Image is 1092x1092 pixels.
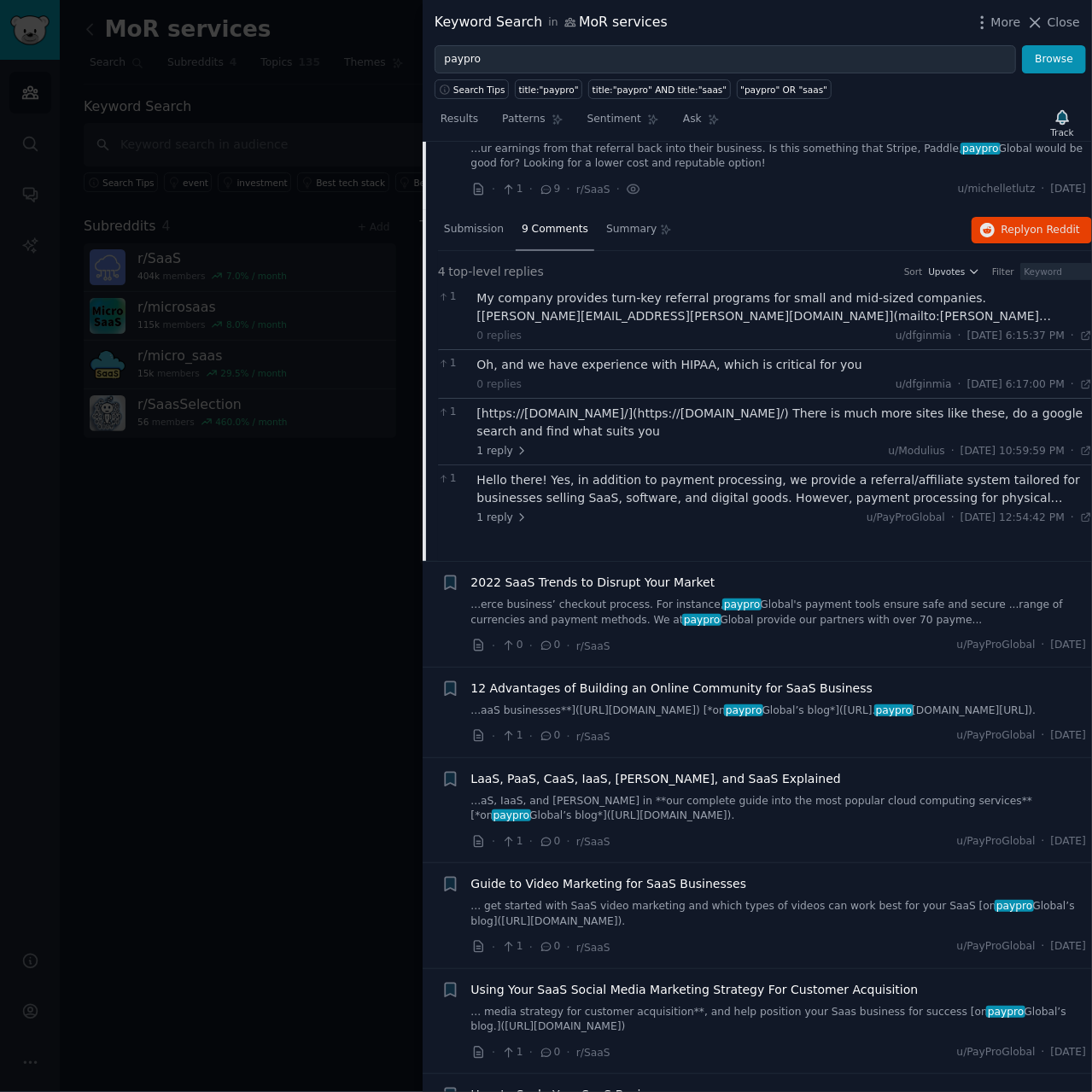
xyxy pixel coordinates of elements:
a: title:"paypro" AND title:"saas" [588,79,731,99]
span: · [492,832,495,850]
button: Search Tips [435,79,509,99]
button: Track [1045,105,1080,141]
span: · [616,180,620,198]
span: · [958,329,961,344]
span: 1 [501,182,523,197]
a: Replyon Reddit [972,217,1092,244]
span: · [951,511,955,526]
button: More [973,14,1021,32]
span: Reply [1001,223,1080,238]
div: Keyword Search MoR services [435,12,668,33]
span: Search Tips [453,84,505,96]
a: 2022 SaaS Trends to Disrupt Your Market [471,574,715,592]
span: · [1071,329,1074,344]
div: title:"paypro" AND title:"saas" [593,84,727,96]
span: paypro [986,1006,1025,1018]
span: r/SaaS [576,640,610,652]
span: [DATE] [1051,1045,1086,1060]
span: Upvotes [928,266,965,277]
span: More [991,14,1021,32]
span: u/PayProGlobal [957,638,1036,653]
span: · [529,180,533,198]
span: [DATE] 10:59:59 PM [961,444,1065,459]
span: u/PayProGlobal [957,834,1036,850]
span: Sentiment [587,112,641,127]
span: r/SaaS [576,731,610,743]
span: 1 [501,728,523,744]
a: ... media strategy for customer acquisition**, and help position your Saas business for success [... [471,1005,1087,1035]
span: replies [504,263,544,281]
div: "paypro" OR "saas" [740,84,827,96]
span: [DATE] [1051,834,1086,850]
span: [DATE] [1051,728,1086,744]
span: 1 [438,289,468,305]
a: 12 Advantages of Building an Online Community for SaaS Business [471,680,873,698]
span: [DATE] [1051,638,1086,653]
a: ...aS, IaaS, and [PERSON_NAME] in **our complete guide into the most popular cloud computing serv... [471,794,1087,824]
span: [DATE] [1051,939,1086,955]
span: · [567,832,570,850]
span: paypro [722,599,762,610]
span: top-level [448,263,500,281]
span: u/PayProGlobal [957,728,1036,744]
span: · [492,727,495,745]
span: · [529,637,533,655]
span: on Reddit [1031,224,1080,236]
div: Filter [992,266,1014,277]
span: 0 [539,638,560,653]
input: Keyword [1020,263,1092,280]
a: title:"paypro" [515,79,582,99]
span: paypro [724,704,763,716]
span: paypro [874,704,914,716]
a: Guide to Video Marketing for SaaS Businesses [471,875,747,893]
span: Submission [444,222,504,237]
span: · [958,377,961,393]
span: r/SaaS [576,942,610,954]
span: 1 [438,405,468,420]
span: u/dfginmia [896,378,952,390]
button: Close [1026,14,1080,32]
span: 9 [539,182,560,197]
span: u/dfginmia [896,330,952,342]
span: · [1071,377,1074,393]
span: · [1071,444,1074,459]
span: · [567,938,570,956]
span: · [492,938,495,956]
span: 4 [438,263,446,281]
span: · [529,1043,533,1061]
span: paypro [682,614,721,626]
a: ...ur earnings from that referral back into their business. Is this something that Stripe, Paddle... [471,142,1087,172]
span: u/Modulius [889,445,945,457]
span: [DATE] 6:17:00 PM [967,377,1065,393]
span: · [567,1043,570,1061]
span: · [492,637,495,655]
span: Results [441,112,478,127]
span: [DATE] 6:15:37 PM [967,329,1065,344]
span: r/SaaS [576,836,610,848]
span: 0 [539,1045,560,1060]
span: in [548,15,558,31]
a: ...erce business’ checkout process. For instance,payproGlobal's payment tools ensure safe and sec... [471,598,1087,628]
input: Try a keyword related to your business [435,45,1016,74]
span: r/SaaS [576,1047,610,1059]
span: u/PayProGlobal [867,511,945,523]
span: 1 [501,834,523,850]
a: "paypro" OR "saas" [737,79,832,99]
span: 1 [501,939,523,955]
span: · [1042,728,1045,744]
span: · [1071,511,1074,526]
span: 1 [438,471,468,487]
span: · [529,938,533,956]
span: Summary [606,222,657,237]
span: u/PayProGlobal [957,939,1036,955]
a: ...aaS businesses**]([URL][DOMAIN_NAME]) [*onpayproGlobal’s blog*]([URL].paypro[DOMAIN_NAME][URL]). [471,704,1087,719]
span: · [529,727,533,745]
span: 1 [501,1045,523,1060]
a: Using Your SaaS Social Media Marketing Strategy For Customer Acquisition [471,981,919,999]
span: 0 [539,728,560,744]
span: LaaS, PaaS, CaaS, IaaS, [PERSON_NAME], and SaaS Explained [471,770,841,788]
span: · [1042,182,1045,197]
